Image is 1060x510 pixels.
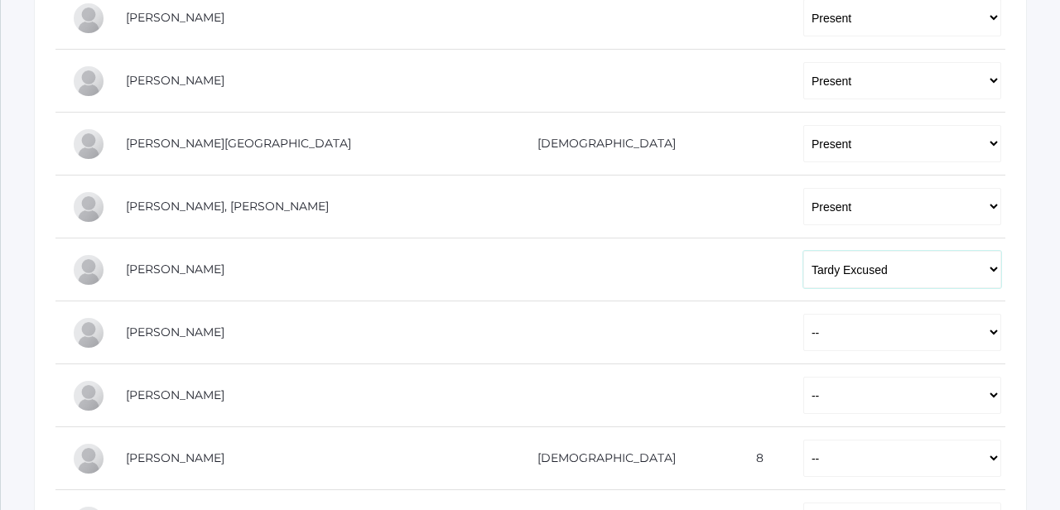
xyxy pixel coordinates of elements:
div: Emilia Diedrich [72,65,105,98]
a: [PERSON_NAME] [126,450,224,465]
td: [DEMOGRAPHIC_DATA] [480,113,720,176]
a: [PERSON_NAME] [126,10,224,25]
div: Jasper Johnson [72,316,105,349]
a: [PERSON_NAME][GEOGRAPHIC_DATA] [126,136,351,151]
div: Nora McKenzie [72,442,105,475]
div: Lincoln Farnes [72,127,105,161]
a: [PERSON_NAME] [126,325,224,339]
div: Ryder Hardisty [72,190,105,224]
a: [PERSON_NAME] [126,73,224,88]
div: Jade Johnson [72,379,105,412]
a: [PERSON_NAME] [126,262,224,277]
td: [DEMOGRAPHIC_DATA] [480,427,720,490]
a: [PERSON_NAME], [PERSON_NAME] [126,199,329,214]
div: Abrielle Hazen [72,253,105,286]
a: [PERSON_NAME] [126,387,224,402]
div: Elijah Benzinger-Stephens [72,2,105,35]
td: 8 [720,427,787,490]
